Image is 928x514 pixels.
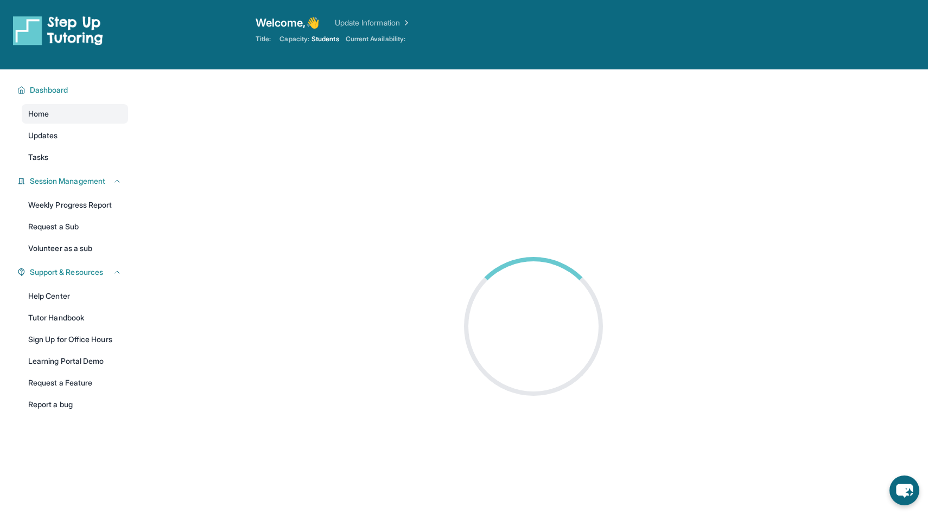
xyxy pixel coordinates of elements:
[889,476,919,505] button: chat-button
[256,35,271,43] span: Title:
[26,267,122,278] button: Support & Resources
[22,126,128,145] a: Updates
[22,395,128,414] a: Report a bug
[335,17,411,28] a: Update Information
[400,17,411,28] img: Chevron Right
[13,15,103,46] img: logo
[30,176,105,187] span: Session Management
[22,373,128,393] a: Request a Feature
[22,217,128,236] a: Request a Sub
[256,15,320,30] span: Welcome, 👋
[22,195,128,215] a: Weekly Progress Report
[28,130,58,141] span: Updates
[28,108,49,119] span: Home
[22,330,128,349] a: Sign Up for Office Hours
[26,176,122,187] button: Session Management
[22,351,128,371] a: Learning Portal Demo
[28,152,48,163] span: Tasks
[22,308,128,327] a: Tutor Handbook
[30,85,68,95] span: Dashboard
[26,85,122,95] button: Dashboard
[279,35,309,43] span: Capacity:
[312,35,339,43] span: Students
[30,267,103,278] span: Support & Resources
[346,35,405,43] span: Current Availability:
[22,286,128,306] a: Help Center
[22,147,128,167] a: Tasks
[22,104,128,124] a: Home
[22,239,128,258] a: Volunteer as a sub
